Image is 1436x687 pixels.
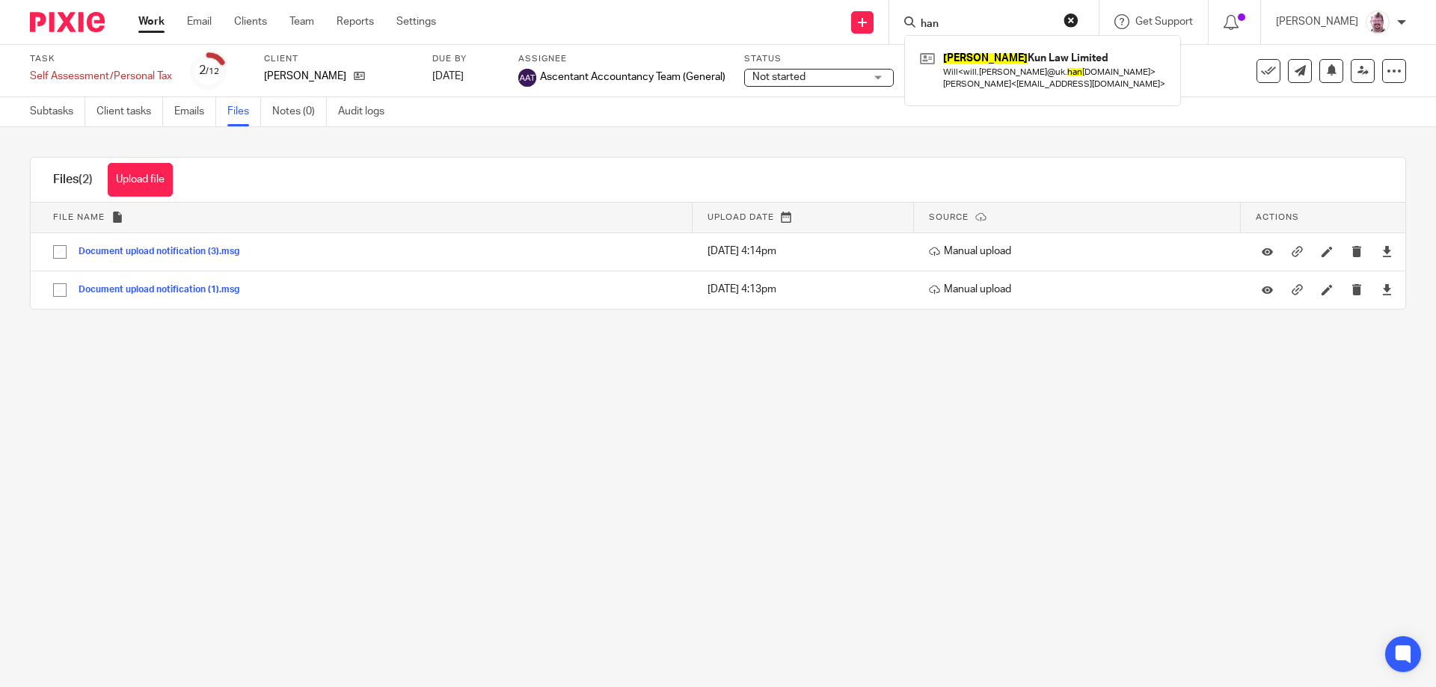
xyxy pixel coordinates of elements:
[264,53,414,65] label: Client
[138,14,165,29] a: Work
[338,97,396,126] a: Audit logs
[30,69,172,84] div: Self Assessment/Personal Tax
[337,14,374,29] a: Reports
[744,53,894,65] label: Status
[227,97,261,126] a: Files
[272,97,327,126] a: Notes (0)
[708,213,774,221] span: Upload date
[518,53,725,65] label: Assignee
[929,213,969,221] span: Source
[1381,244,1393,259] a: Download
[432,71,464,81] span: [DATE]
[1064,13,1078,28] button: Clear
[46,238,74,266] input: Select
[1135,16,1193,27] span: Get Support
[53,213,105,221] span: File name
[1256,213,1299,221] span: Actions
[46,276,74,304] input: Select
[540,70,725,84] span: Ascentant Accountancy Team (General)
[187,14,212,29] a: Email
[30,12,105,32] img: Pixie
[708,244,906,259] p: [DATE] 4:14pm
[708,282,906,297] p: [DATE] 4:13pm
[264,69,346,84] p: [PERSON_NAME]
[174,97,216,126] a: Emails
[79,173,93,185] span: (2)
[206,67,219,76] small: /12
[929,244,1233,259] p: Manual upload
[234,14,267,29] a: Clients
[199,62,219,79] div: 2
[1381,282,1393,297] a: Download
[289,14,314,29] a: Team
[1366,10,1390,34] img: KD3.png
[432,53,500,65] label: Due by
[108,163,173,197] button: Upload file
[53,172,93,188] h1: Files
[396,14,436,29] a: Settings
[30,97,85,126] a: Subtasks
[96,97,163,126] a: Client tasks
[79,247,251,257] button: Document upload notification (3).msg
[518,69,536,87] img: svg%3E
[752,72,806,82] span: Not started
[79,285,251,295] button: Document upload notification (1).msg
[30,53,172,65] label: Task
[1276,14,1358,29] p: [PERSON_NAME]
[919,18,1054,31] input: Search
[929,282,1233,297] p: Manual upload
